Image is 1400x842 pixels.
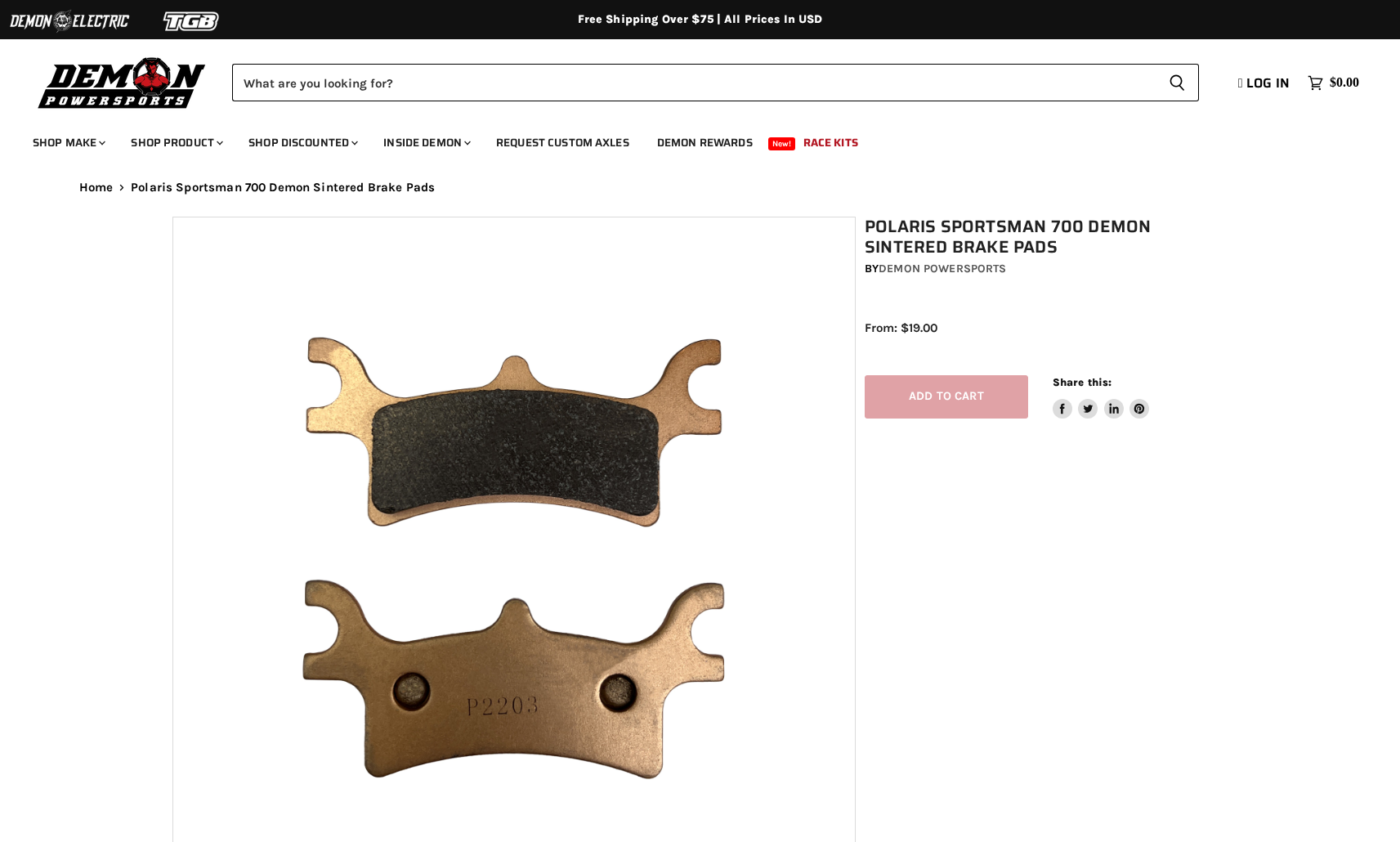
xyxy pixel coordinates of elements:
span: From: $19.00 [865,320,937,335]
a: Shop Product [119,126,233,159]
img: Demon Electric Logo 2 [8,6,131,37]
aside: Share this: [1053,375,1150,419]
div: by [865,260,1237,278]
img: Demon Powersports [33,53,212,111]
a: Demon Rewards [645,126,765,159]
a: Shop Discounted [236,126,368,159]
button: Search [1156,64,1199,101]
a: Demon Powersports [879,262,1006,275]
ul: Main menu [20,119,1355,159]
span: Log in [1246,73,1290,93]
a: Inside Demon [371,126,481,159]
a: Race Kits [791,126,870,159]
a: Log in [1231,76,1299,91]
a: Request Custom Axles [484,126,642,159]
span: $0.00 [1330,75,1359,91]
h1: Polaris Sportsman 700 Demon Sintered Brake Pads [865,217,1237,258]
input: Search [232,64,1156,101]
span: Polaris Sportsman 700 Demon Sintered Brake Pads [131,181,435,195]
div: Free Shipping Over $75 | All Prices In USD [47,12,1354,27]
nav: Breadcrumbs [47,181,1354,195]
form: Product [232,64,1199,101]
a: $0.00 [1299,71,1367,95]
a: Shop Make [20,126,115,159]
img: TGB Logo 2 [131,6,253,37]
a: Home [79,181,114,195]
span: Share this: [1053,376,1112,388]
span: New! [768,137,796,150]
